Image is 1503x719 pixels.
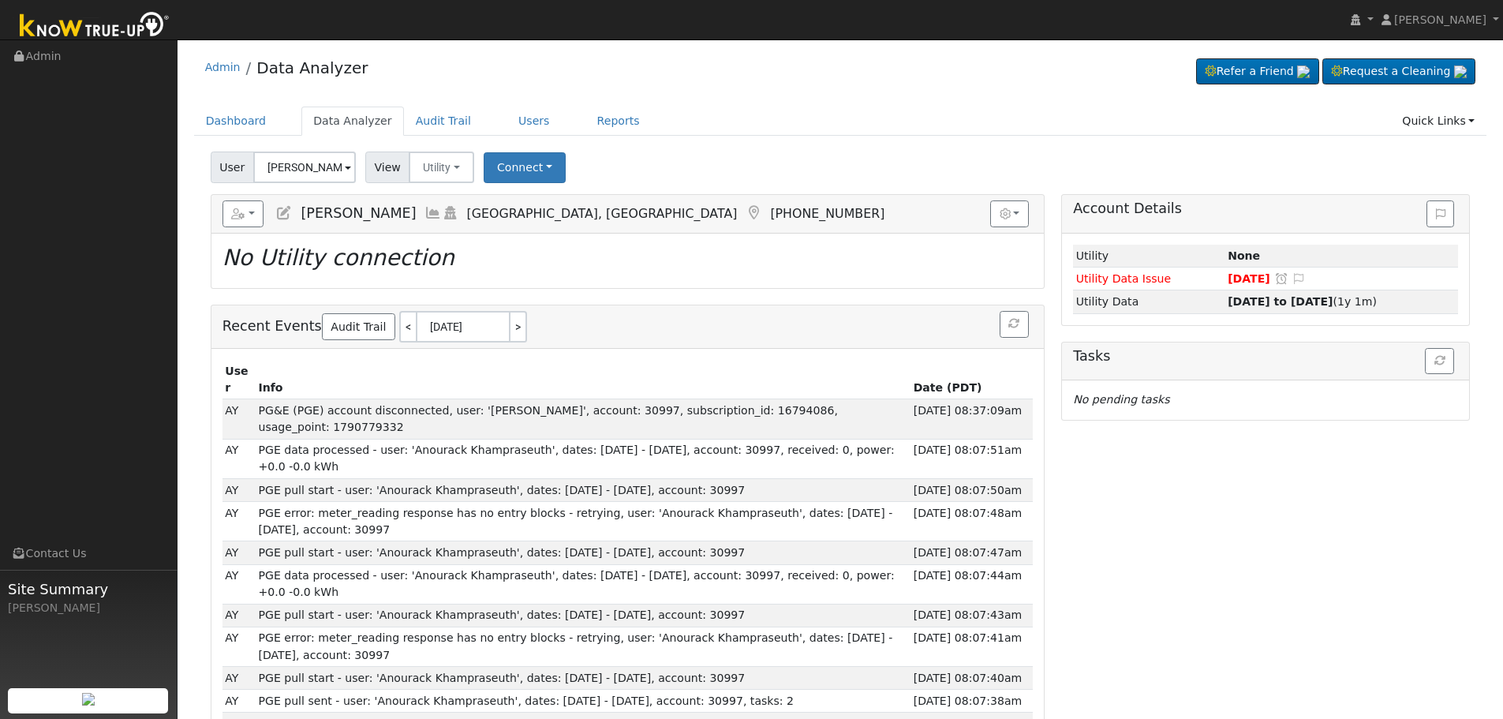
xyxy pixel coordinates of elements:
h5: Tasks [1073,348,1458,365]
th: Info [256,360,910,399]
td: [DATE] 08:07:47am [910,541,1033,564]
td: Utility Data [1073,290,1224,313]
img: retrieve [82,693,95,706]
img: retrieve [1454,66,1467,78]
a: Multi-Series Graph [424,205,442,221]
a: Snooze this issue [1274,272,1288,285]
span: [PHONE_NUMBER] [770,206,884,221]
a: Users [507,107,562,136]
button: Refresh [1000,311,1029,338]
i: Edit Issue [1292,273,1306,284]
a: Edit User (30673) [275,205,293,221]
span: User [211,152,254,183]
td: PGE pull sent - user: 'Anourack Khampraseuth', dates: [DATE] - [DATE], account: 30997, tasks: 2 [256,690,910,713]
a: Reports [585,107,652,136]
td: [DATE] 08:37:09am [910,399,1033,439]
td: Allanah Young [222,541,256,564]
td: [DATE] 08:07:40am [910,667,1033,690]
h5: Recent Events [222,311,1033,343]
td: [DATE] 08:07:51am [910,439,1033,478]
span: [GEOGRAPHIC_DATA], [GEOGRAPHIC_DATA] [467,206,738,221]
td: PGE pull start - user: 'Anourack Khampraseuth', dates: [DATE] - [DATE], account: 30997 [256,667,910,690]
td: Allanah Young [222,439,256,478]
td: [DATE] 08:07:43am [910,604,1033,627]
span: (1y 1m) [1228,295,1377,308]
a: Dashboard [194,107,279,136]
a: Quick Links [1390,107,1486,136]
span: View [365,152,410,183]
td: Allanah Young [222,627,256,666]
a: Audit Trail [404,107,483,136]
td: Allanah Young [222,399,256,439]
td: PGE pull start - user: 'Anourack Khampraseuth', dates: [DATE] - [DATE], account: 30997 [256,604,910,627]
td: PGE pull start - user: 'Anourack Khampraseuth', dates: [DATE] - [DATE], account: 30997 [256,478,910,501]
img: Know True-Up [12,9,178,44]
td: PGE error: meter_reading response has no entry blocks - retrying, user: 'Anourack Khampraseuth', ... [256,502,910,541]
span: [DATE] [1228,272,1270,285]
td: [DATE] 08:07:41am [910,627,1033,666]
input: Select a User [253,152,356,183]
td: PGE pull start - user: 'Anourack Khampraseuth', dates: [DATE] - [DATE], account: 30997 [256,541,910,564]
td: [DATE] 08:07:38am [910,690,1033,713]
td: PG&E (PGE) account disconnected, user: '[PERSON_NAME]', account: 30997, subscription_id: 16794086... [256,399,910,439]
strong: ID: null, authorized: 05/23/25 [1228,249,1260,262]
td: PGE data processed - user: 'Anourack Khampraseuth', dates: [DATE] - [DATE], account: 30997, recei... [256,564,910,604]
th: User [222,360,256,399]
td: Allanah Young [222,564,256,604]
th: Date (PDT) [910,360,1033,399]
div: [PERSON_NAME] [8,600,169,616]
td: [DATE] 08:07:48am [910,502,1033,541]
td: Allanah Young [222,604,256,627]
h5: Account Details [1073,200,1458,217]
a: Audit Trail [322,313,395,340]
td: Allanah Young [222,667,256,690]
a: Login As (last 05/23/2025 2:59:44 PM) [442,205,459,221]
td: Allanah Young [222,478,256,501]
td: Utility [1073,245,1224,268]
a: Data Analyzer [301,107,404,136]
td: Allanah Young [222,690,256,713]
i: No Utility connection [222,245,454,271]
td: PGE error: meter_reading response has no entry blocks - retrying, user: 'Anourack Khampraseuth', ... [256,627,910,666]
button: Issue History [1426,200,1454,227]
img: retrieve [1297,66,1310,78]
span: Site Summary [8,579,169,600]
a: Map [745,205,762,221]
td: PGE data processed - user: 'Anourack Khampraseuth', dates: [DATE] - [DATE], account: 30997, recei... [256,439,910,478]
a: Refer a Friend [1196,58,1319,85]
i: No pending tasks [1073,393,1169,406]
a: Data Analyzer [256,58,368,77]
td: Allanah Young [222,502,256,541]
button: Connect [484,152,566,183]
a: Request a Cleaning [1322,58,1475,85]
strong: [DATE] to [DATE] [1228,295,1333,308]
span: [PERSON_NAME] [1394,13,1486,26]
td: [DATE] 08:07:44am [910,564,1033,604]
td: [DATE] 08:07:50am [910,478,1033,501]
button: Utility [409,152,474,183]
a: Admin [205,61,241,73]
span: [PERSON_NAME] [301,205,416,221]
button: Refresh [1425,348,1454,375]
a: > [510,311,527,343]
span: Utility Data Issue [1076,272,1171,285]
a: < [399,311,416,343]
